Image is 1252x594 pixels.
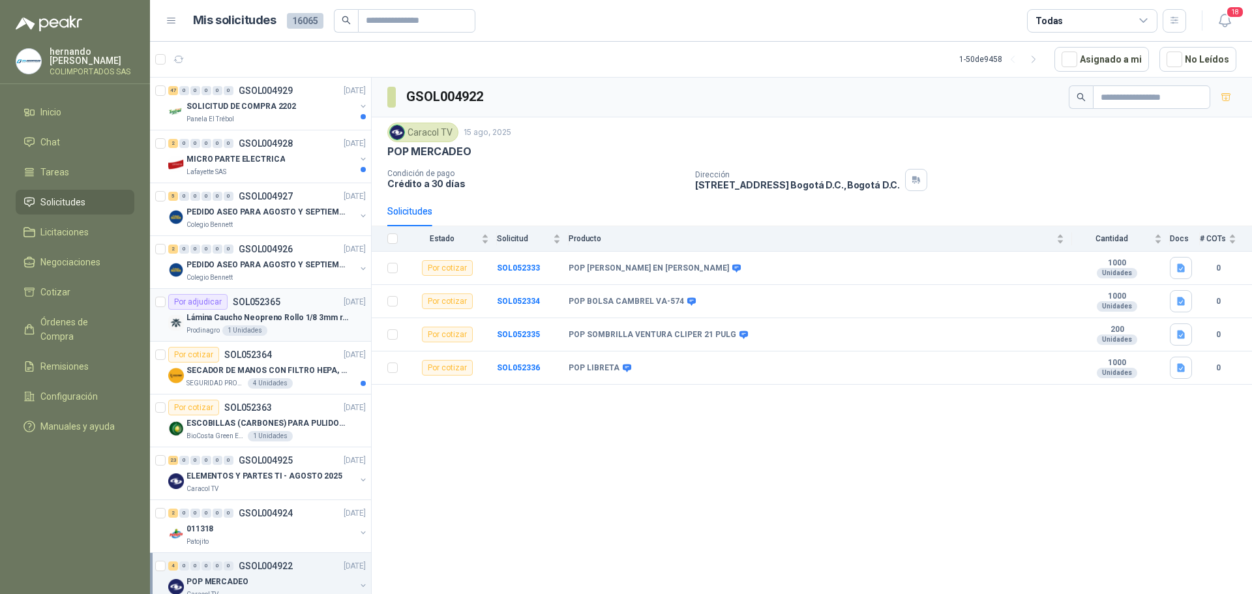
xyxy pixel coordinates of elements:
[233,297,280,306] p: SOL052365
[179,245,189,254] div: 0
[50,68,134,76] p: COLIMPORTADOS SAS
[16,220,134,245] a: Licitaciones
[239,456,293,465] p: GSOL004925
[179,139,189,148] div: 0
[224,139,233,148] div: 0
[224,456,233,465] div: 0
[186,153,285,166] p: MICRO PARTE ELECTRICA
[497,330,540,339] b: SOL052335
[16,190,134,215] a: Solicitudes
[1097,268,1137,278] div: Unidades
[186,114,234,125] p: Panela El Trébol
[344,560,366,572] p: [DATE]
[213,561,222,571] div: 0
[1072,234,1152,243] span: Cantidad
[1200,362,1236,374] b: 0
[16,310,134,349] a: Órdenes de Compra
[344,190,366,203] p: [DATE]
[406,234,479,243] span: Estado
[213,245,222,254] div: 0
[186,325,220,336] p: Prodinagro
[213,139,222,148] div: 0
[150,289,371,342] a: Por adjudicarSOL052365[DATE] Company LogoLámina Caucho Neopreno Rollo 1/8 3mm rollo x 10MProdinag...
[190,561,200,571] div: 0
[201,245,211,254] div: 0
[1097,301,1137,312] div: Unidades
[40,255,100,269] span: Negociaciones
[569,234,1054,243] span: Producto
[186,417,349,430] p: ESCOBILLAS (CARBONES) PARA PULIDORA DEWALT
[150,394,371,447] a: Por cotizarSOL052363[DATE] Company LogoESCOBILLAS (CARBONES) PARA PULIDORA DEWALTBioCosta Green E...
[168,421,184,436] img: Company Logo
[497,297,540,306] a: SOL052334
[193,11,276,30] h1: Mis solicitudes
[464,126,511,139] p: 15 ago, 2025
[40,359,89,374] span: Remisiones
[168,526,184,542] img: Company Logo
[186,364,349,377] p: SECADOR DE MANOS CON FILTRO HEPA, SECADO RAPIDO
[190,456,200,465] div: 0
[239,192,293,201] p: GSOL004927
[1200,329,1236,341] b: 0
[1200,226,1252,252] th: # COTs
[224,86,233,95] div: 0
[186,484,218,494] p: Caracol TV
[16,280,134,304] a: Cotizar
[40,195,85,209] span: Solicitudes
[168,400,219,415] div: Por cotizar
[168,156,184,172] img: Company Logo
[1159,47,1236,72] button: No Leídos
[186,273,233,283] p: Colegio Bennett
[168,104,184,119] img: Company Logo
[168,209,184,225] img: Company Logo
[186,537,209,547] p: Patojito
[179,192,189,201] div: 0
[201,561,211,571] div: 0
[16,49,41,74] img: Company Logo
[40,315,122,344] span: Órdenes de Compra
[186,312,349,324] p: Lámina Caucho Neopreno Rollo 1/8 3mm rollo x 10M
[1226,6,1244,18] span: 18
[201,192,211,201] div: 0
[497,263,540,273] a: SOL052333
[1200,262,1236,275] b: 0
[168,368,184,383] img: Company Logo
[222,325,267,336] div: 1 Unidades
[387,169,685,178] p: Condición de pago
[1072,325,1162,335] b: 200
[387,204,432,218] div: Solicitudes
[213,509,222,518] div: 0
[201,456,211,465] div: 0
[190,86,200,95] div: 0
[16,100,134,125] a: Inicio
[422,360,473,376] div: Por cotizar
[224,245,233,254] div: 0
[190,139,200,148] div: 0
[190,245,200,254] div: 0
[569,330,736,340] b: POP SOMBRILLA VENTURA CLIPER 21 PULG
[1200,234,1226,243] span: # COTs
[168,561,178,571] div: 4
[168,453,368,494] a: 23 0 0 0 0 0 GSOL004925[DATE] Company LogoELEMENTOS Y PARTES TI - AGOSTO 2025Caracol TV
[569,226,1072,252] th: Producto
[224,561,233,571] div: 0
[224,192,233,201] div: 0
[186,470,342,483] p: ELEMENTOS Y PARTES TI - AGOSTO 2025
[168,83,368,125] a: 47 0 0 0 0 0 GSOL004929[DATE] Company LogoSOLICITUD DE COMPRA 2202Panela El Trébol
[168,294,228,310] div: Por adjudicar
[40,165,69,179] span: Tareas
[201,509,211,518] div: 0
[186,220,233,230] p: Colegio Bennett
[168,136,368,177] a: 2 0 0 0 0 0 GSOL004928[DATE] Company LogoMICRO PARTE ELECTRICALafayette SAS
[224,509,233,518] div: 0
[344,138,366,150] p: [DATE]
[1170,226,1200,252] th: Docs
[239,509,293,518] p: GSOL004924
[1213,9,1236,33] button: 18
[168,86,178,95] div: 47
[248,431,293,441] div: 1 Unidades
[1072,358,1162,368] b: 1000
[422,260,473,276] div: Por cotizar
[224,403,272,412] p: SOL052363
